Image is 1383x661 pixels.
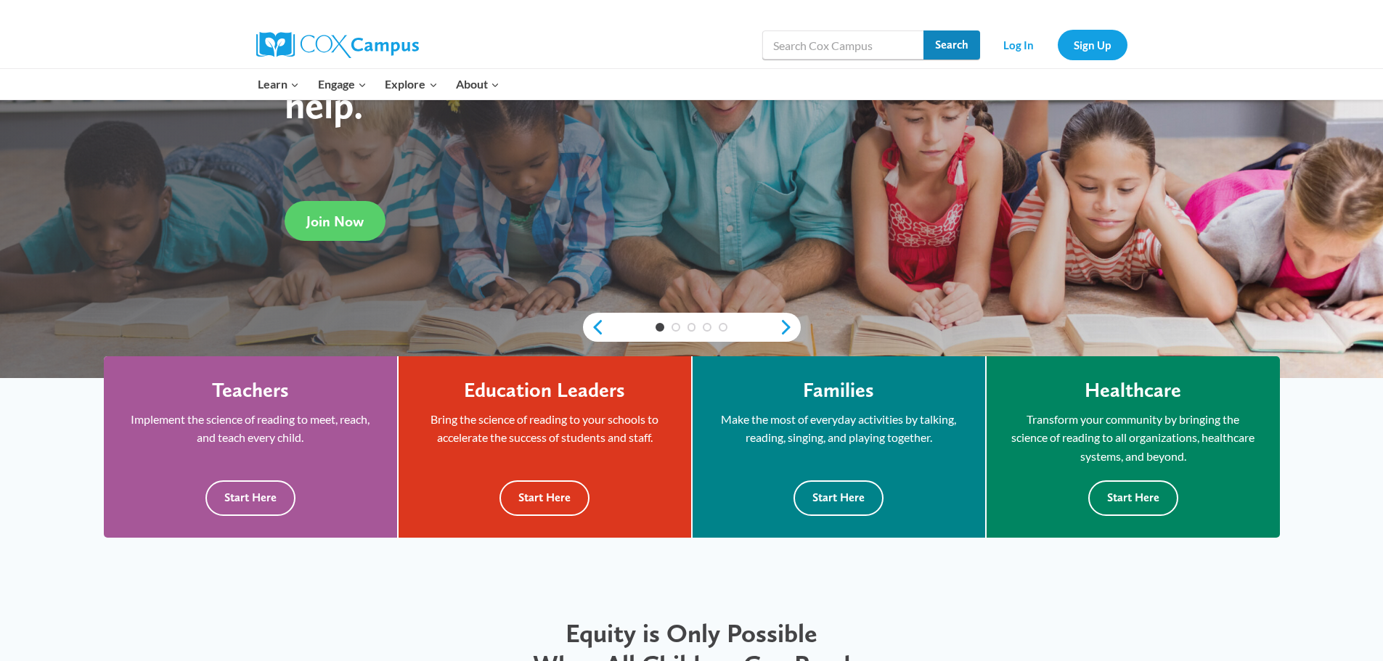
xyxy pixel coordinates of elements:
[249,69,509,99] nav: Primary Navigation
[583,319,605,336] a: previous
[779,319,801,336] a: next
[256,32,419,58] img: Cox Campus
[205,480,295,516] button: Start Here
[987,356,1280,538] a: Healthcare Transform your community by bringing the science of reading to all organizations, heal...
[464,378,625,403] h4: Education Leaders
[1058,30,1127,59] a: Sign Up
[693,356,985,538] a: Families Make the most of everyday activities by talking, reading, singing, and playing together....
[249,69,309,99] button: Child menu of Learn
[923,30,980,59] input: Search
[309,69,376,99] button: Child menu of Engage
[1088,480,1178,516] button: Start Here
[762,30,980,59] input: Search Cox Campus
[376,69,447,99] button: Child menu of Explore
[714,410,963,447] p: Make the most of everyday activities by talking, reading, singing, and playing together.
[803,378,874,403] h4: Families
[1008,410,1258,466] p: Transform your community by bringing the science of reading to all organizations, healthcare syst...
[499,480,589,516] button: Start Here
[987,30,1127,59] nav: Secondary Navigation
[719,323,727,332] a: 5
[656,323,664,332] a: 1
[1085,378,1181,403] h4: Healthcare
[306,213,364,230] span: Join Now
[399,356,691,538] a: Education Leaders Bring the science of reading to your schools to accelerate the success of stude...
[987,30,1050,59] a: Log In
[672,323,680,332] a: 2
[446,69,509,99] button: Child menu of About
[688,323,696,332] a: 3
[583,313,801,342] div: content slider buttons
[104,356,397,538] a: Teachers Implement the science of reading to meet, reach, and teach every child. Start Here
[794,480,884,516] button: Start Here
[126,410,375,447] p: Implement the science of reading to meet, reach, and teach every child.
[285,201,385,241] a: Join Now
[212,378,289,403] h4: Teachers
[703,323,711,332] a: 4
[420,410,669,447] p: Bring the science of reading to your schools to accelerate the success of students and staff.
